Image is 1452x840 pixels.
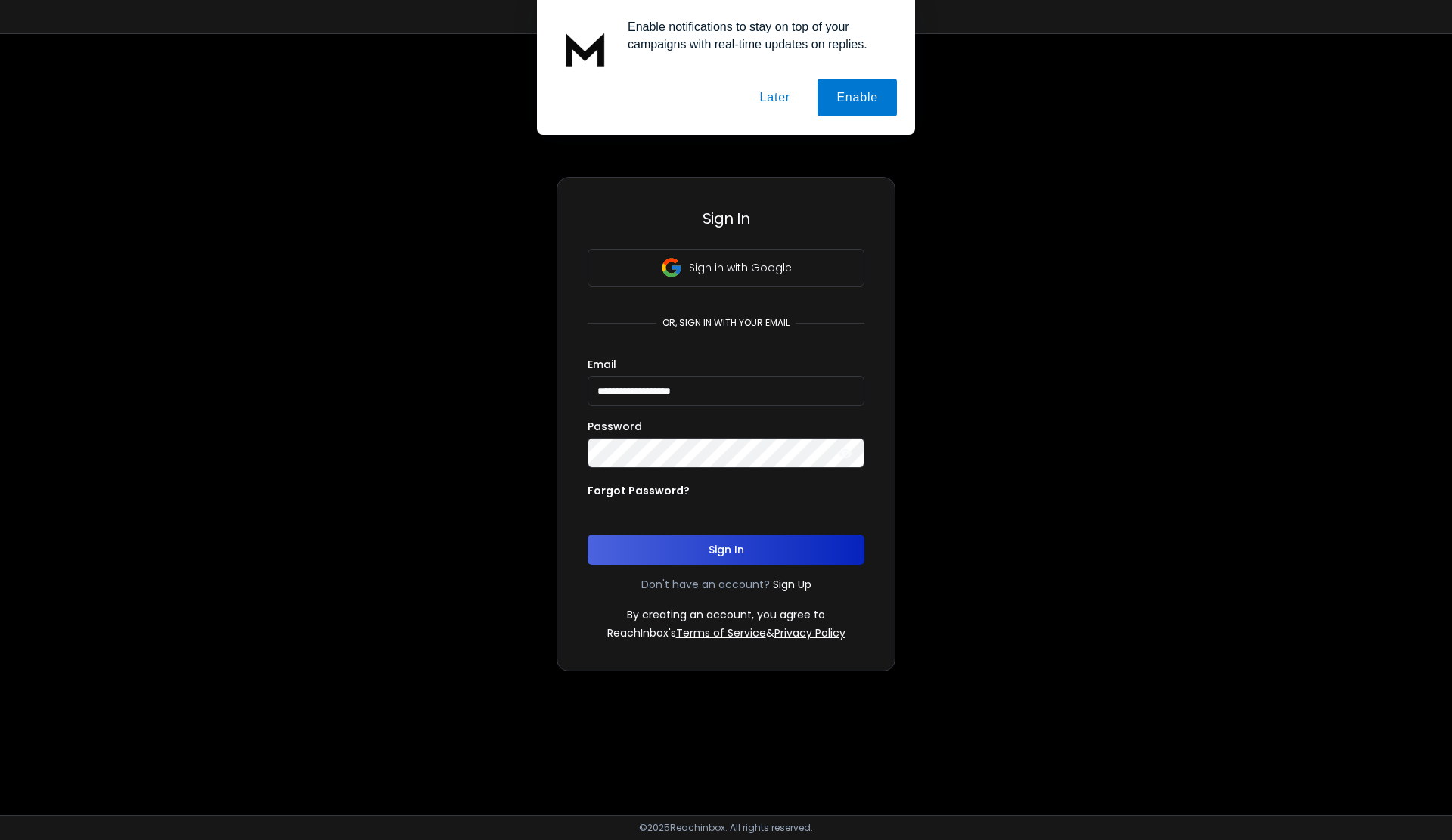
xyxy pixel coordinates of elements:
div: Enable notifications to stay on top of your campaigns with real-time updates on replies. [616,18,897,53]
p: Don't have an account? [641,577,770,592]
p: By creating an account, you agree to [627,607,825,622]
label: Password [588,421,642,432]
a: Sign Up [773,577,811,592]
button: Later [740,79,808,116]
p: Sign in with Google [689,260,792,275]
p: or, sign in with your email [656,317,796,329]
img: notification icon [555,18,616,79]
p: ReachInbox's & [607,625,845,640]
button: Enable [818,79,897,116]
a: Terms of Service [676,625,766,640]
p: © 2025 Reachinbox. All rights reserved. [639,822,813,834]
button: Sign In [588,535,864,565]
button: Sign in with Google [588,249,864,287]
h3: Sign In [588,208,864,229]
a: Privacy Policy [774,625,845,640]
label: Email [588,359,616,370]
p: Forgot Password? [588,483,690,498]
